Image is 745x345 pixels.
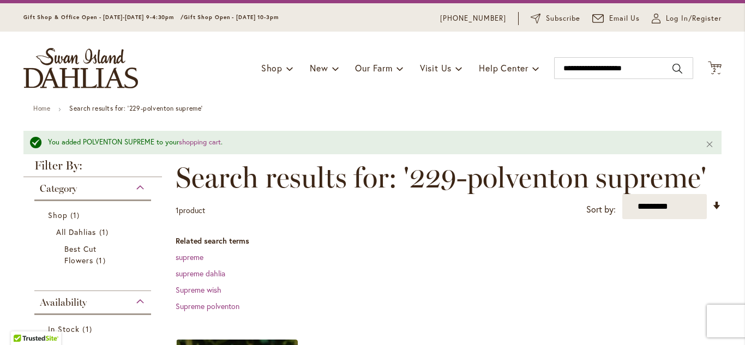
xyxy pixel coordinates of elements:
span: 1 [70,209,82,221]
a: [PHONE_NUMBER] [440,13,506,24]
span: Subscribe [546,13,580,24]
span: Email Us [609,13,640,24]
span: 1 [82,323,94,335]
a: store logo [23,48,138,88]
span: Log In/Register [666,13,722,24]
strong: Search results for: '229-polventon supreme' [69,104,203,112]
a: Best Cut Flowers [64,243,124,266]
button: 2 [708,61,722,76]
a: Home [33,104,50,112]
a: Log In/Register [652,13,722,24]
span: Gift Shop & Office Open - [DATE]-[DATE] 9-4:30pm / [23,14,184,21]
a: supreme [176,252,203,262]
span: 2 [713,66,717,74]
span: Availability [40,296,87,308]
label: Sort by: [586,199,616,220]
span: Search results for: '229-polventon supreme' [176,161,706,194]
a: In Stock 1 [48,323,140,335]
span: 1 [99,226,111,238]
span: 1 [176,205,179,215]
span: Gift Shop Open - [DATE] 10-3pm [184,14,279,21]
span: Best Cut Flowers [64,244,97,265]
span: Visit Us [420,62,452,74]
a: Supreme polventon [176,301,239,311]
span: New [310,62,328,74]
a: shopping cart [179,137,221,147]
span: 1 [96,255,108,266]
strong: Filter By: [23,160,162,177]
span: Shop [261,62,283,74]
span: All Dahlias [56,227,97,237]
span: Help Center [479,62,528,74]
a: Email Us [592,13,640,24]
a: Subscribe [531,13,580,24]
iframe: Launch Accessibility Center [8,306,39,337]
a: All Dahlias [56,226,132,238]
span: Category [40,183,77,195]
span: In Stock [48,324,80,334]
a: Supreme wish [176,285,221,295]
dt: Related search terms [176,235,722,246]
a: Shop [48,209,140,221]
div: You added POLVENTON SUPREME to your . [48,137,689,148]
a: supreme dahlia [176,268,225,279]
span: Our Farm [355,62,392,74]
span: Shop [48,210,68,220]
p: product [176,202,205,219]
